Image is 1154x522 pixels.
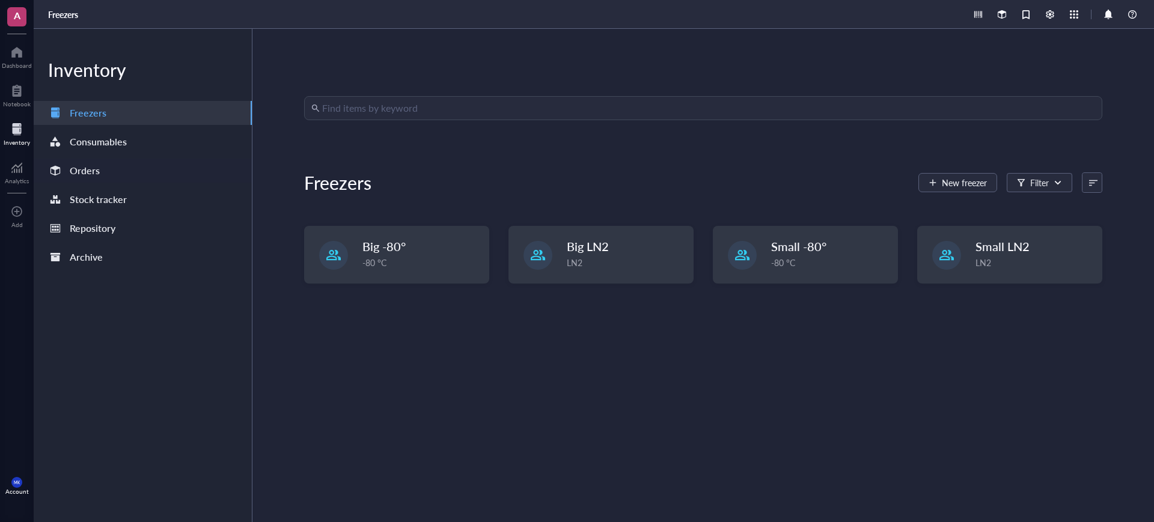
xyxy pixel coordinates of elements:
[5,488,29,495] div: Account
[34,130,252,154] a: Consumables
[14,8,20,23] span: A
[567,256,686,269] div: LN2
[362,256,481,269] div: -80 °C
[34,187,252,211] a: Stock tracker
[5,177,29,184] div: Analytics
[918,173,997,192] button: New freezer
[48,9,81,20] a: Freezers
[34,58,252,82] div: Inventory
[14,480,20,485] span: MK
[362,238,406,255] span: Big -80°
[567,238,609,255] span: Big LN2
[2,43,32,69] a: Dashboard
[4,139,30,146] div: Inventory
[34,216,252,240] a: Repository
[975,238,1030,255] span: Small LN2
[11,221,23,228] div: Add
[70,191,127,208] div: Stock tracker
[771,256,890,269] div: -80 °C
[70,249,103,266] div: Archive
[34,245,252,269] a: Archive
[975,256,1094,269] div: LN2
[3,81,31,108] a: Notebook
[70,220,115,237] div: Repository
[1030,176,1049,189] div: Filter
[304,171,371,195] div: Freezers
[70,162,100,179] div: Orders
[34,159,252,183] a: Orders
[5,158,29,184] a: Analytics
[4,120,30,146] a: Inventory
[70,133,127,150] div: Consumables
[771,238,826,255] span: Small -80°
[70,105,106,121] div: Freezers
[34,101,252,125] a: Freezers
[942,178,987,187] span: New freezer
[2,62,32,69] div: Dashboard
[3,100,31,108] div: Notebook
